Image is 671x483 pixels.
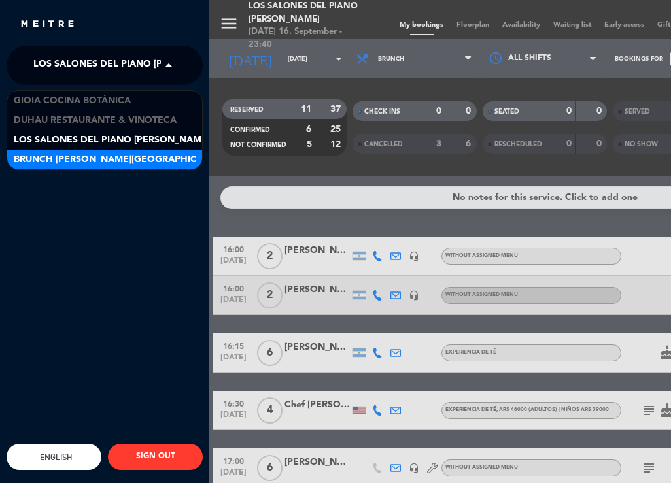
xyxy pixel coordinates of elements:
span: English [37,452,72,462]
button: SIGN OUT [108,444,203,470]
img: MEITRE [20,20,75,29]
span: Los Salones del Piano [PERSON_NAME] [33,52,230,79]
span: Duhau Restaurante & Vinoteca [14,113,177,128]
span: Los Salones del Piano [PERSON_NAME] [14,133,210,148]
span: Brunch [PERSON_NAME][GEOGRAPHIC_DATA][PERSON_NAME] [14,152,304,167]
span: Gioia Cocina Botánica [14,93,131,108]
